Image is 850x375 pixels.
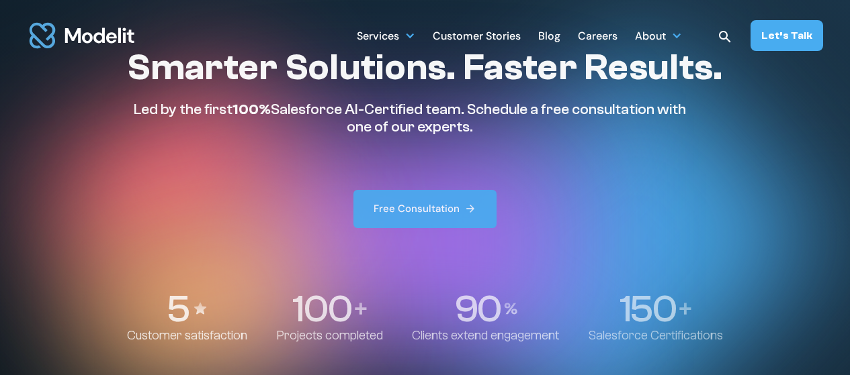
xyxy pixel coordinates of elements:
div: Services [357,22,415,48]
p: 5 [167,290,188,328]
p: Projects completed [277,328,383,343]
img: modelit logo [27,15,137,56]
img: Percentage [504,303,517,315]
p: 150 [620,290,675,328]
img: Stars [192,301,208,317]
img: arrow right [464,203,476,215]
a: Let’s Talk [751,20,823,51]
a: home [27,15,137,56]
div: About [635,24,666,50]
a: Free Consultation [353,190,497,228]
div: Free Consultation [374,202,460,216]
div: Services [357,24,399,50]
div: Customer Stories [433,24,521,50]
p: Salesforce Certifications [589,328,723,343]
span: 100% [232,101,271,118]
p: Clients extend engagement [412,328,559,343]
a: Blog [538,22,560,48]
p: Customer satisfaction [127,328,247,343]
p: 90 [454,290,500,328]
img: Plus [679,303,691,315]
a: Customer Stories [433,22,521,48]
a: Careers [578,22,618,48]
div: Blog [538,24,560,50]
div: About [635,22,682,48]
p: Led by the first Salesforce AI-Certified team. Schedule a free consultation with one of our experts. [127,101,693,136]
p: 100 [292,290,351,328]
img: Plus [355,303,367,315]
div: Let’s Talk [761,28,812,43]
div: Careers [578,24,618,50]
